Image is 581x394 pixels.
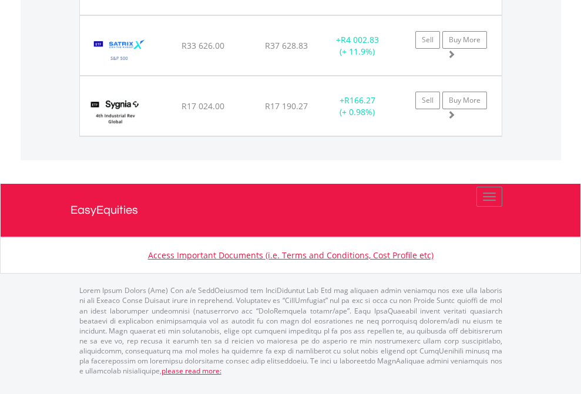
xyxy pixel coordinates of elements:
span: R37 628.83 [265,40,308,51]
span: R4 002.83 [341,34,379,45]
span: R166.27 [344,95,375,106]
span: R33 626.00 [182,40,224,51]
span: R17 024.00 [182,100,224,112]
a: please read more: [162,366,221,376]
a: Sell [415,31,440,49]
a: Buy More [442,31,487,49]
img: TFSA.STX500.png [86,31,153,72]
a: EasyEquities [70,184,511,237]
div: + (+ 0.98%) [321,95,394,118]
div: + (+ 11.9%) [321,34,394,58]
p: Lorem Ipsum Dolors (Ame) Con a/e SeddOeiusmod tem InciDiduntut Lab Etd mag aliquaen admin veniamq... [79,285,502,376]
img: TFSA.SYG4IR.png [86,91,145,133]
a: Access Important Documents (i.e. Terms and Conditions, Cost Profile etc) [148,250,434,261]
a: Buy More [442,92,487,109]
span: R17 190.27 [265,100,308,112]
a: Sell [415,92,440,109]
